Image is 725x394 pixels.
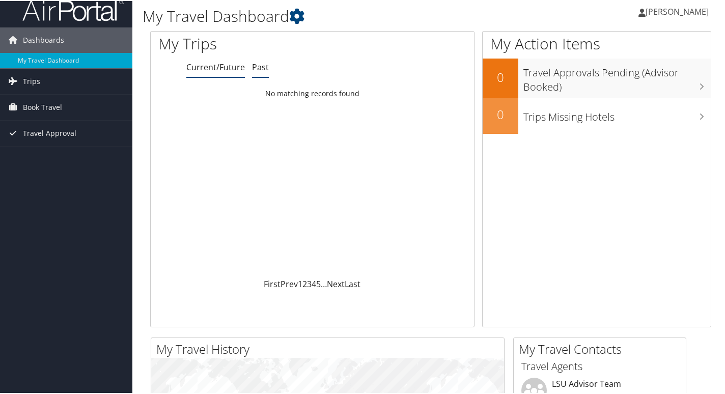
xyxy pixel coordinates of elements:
a: 1 [298,277,302,289]
h2: My Travel Contacts [519,340,686,357]
a: 0Trips Missing Hotels [483,97,711,133]
span: Trips [23,68,40,93]
span: … [321,277,327,289]
a: 3 [307,277,312,289]
h1: My Action Items [483,32,711,53]
span: Dashboards [23,26,64,52]
h3: Travel Agents [521,358,678,373]
h1: My Trips [158,32,331,53]
a: 4 [312,277,316,289]
a: 5 [316,277,321,289]
a: Past [252,61,269,72]
a: Prev [281,277,298,289]
a: First [264,277,281,289]
h2: My Travel History [156,340,504,357]
h2: 0 [483,105,518,122]
a: Next [327,277,345,289]
span: Travel Approval [23,120,76,145]
span: Book Travel [23,94,62,119]
h1: My Travel Dashboard [143,5,527,26]
h2: 0 [483,68,518,85]
h3: Travel Approvals Pending (Advisor Booked) [523,60,711,93]
a: 2 [302,277,307,289]
a: Last [345,277,360,289]
a: 0Travel Approvals Pending (Advisor Booked) [483,58,711,97]
td: No matching records found [151,83,474,102]
h3: Trips Missing Hotels [523,104,711,123]
span: [PERSON_NAME] [646,5,709,16]
a: Current/Future [186,61,245,72]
